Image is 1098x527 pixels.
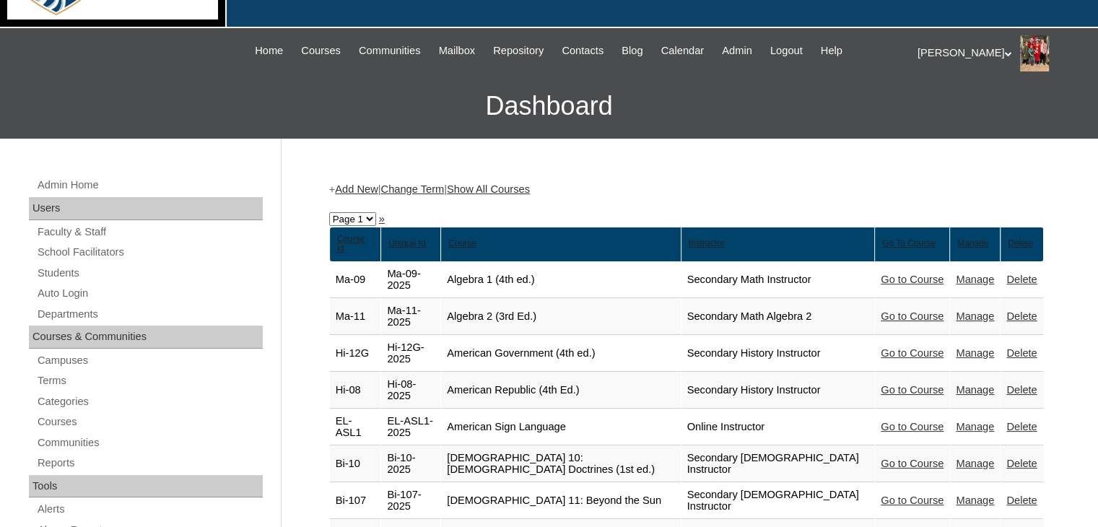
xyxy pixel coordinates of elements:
td: Bi-107-2025 [381,483,440,519]
td: Hi-08 [330,373,381,409]
a: Alerts [36,500,263,518]
a: Courses [294,43,348,59]
a: Delete [1006,347,1037,359]
a: Delete [1006,384,1037,396]
td: [DEMOGRAPHIC_DATA] 11: Beyond the Sun [441,483,680,519]
u: Instructor [689,238,725,248]
a: Departments [36,305,263,323]
td: Ma-09 [330,262,381,298]
a: Faculty & Staff [36,223,263,241]
td: American Sign Language [441,409,680,445]
span: Repository [493,43,544,59]
a: Communities [352,43,428,59]
td: Ma-09-2025 [381,262,440,298]
div: Users [29,197,263,220]
div: Tools [29,475,263,498]
a: Manage [956,495,994,506]
a: Logout [763,43,810,59]
a: Terms [36,372,263,390]
td: American Republic (4th Ed.) [441,373,680,409]
a: Students [36,264,263,282]
td: Secondary Math Algebra 2 [681,299,875,335]
a: Courses [36,413,263,431]
a: Delete [1006,495,1037,506]
span: Logout [770,43,803,59]
a: Mailbox [432,43,483,59]
u: Delete [1008,238,1033,248]
a: School Facilitators [36,243,263,261]
a: Calendar [654,43,711,59]
u: Go To Course [882,238,936,248]
a: Go to Course [881,274,944,285]
span: Contacts [562,43,604,59]
a: Manage [956,384,994,396]
td: American Government (4th ed.) [441,336,680,372]
span: Help [821,43,842,59]
td: Bi-10 [330,446,381,482]
a: Go to Course [881,421,944,432]
a: Manage [956,421,994,432]
a: Change Term [380,183,444,195]
a: Home [248,43,290,59]
a: Admin [715,43,759,59]
a: Delete [1006,458,1037,469]
a: Add New [335,183,378,195]
a: Communities [36,434,263,452]
a: Show All Courses [447,183,530,195]
div: Courses & Communities [29,326,263,349]
u: Course [448,238,476,248]
a: Manage [956,310,994,322]
a: Contacts [554,43,611,59]
img: Stephanie Phillips [1020,35,1049,71]
u: Manage [957,238,988,248]
a: Admin Home [36,176,263,194]
a: Delete [1006,274,1037,285]
a: Go to Course [881,310,944,322]
u: Course Id [337,234,365,254]
span: Courses [301,43,341,59]
a: Blog [614,43,650,59]
u: Unique Id [388,238,425,248]
td: [DEMOGRAPHIC_DATA] 10: [DEMOGRAPHIC_DATA] Doctrines (1st ed.) [441,446,680,482]
span: Admin [722,43,752,59]
td: Ma-11-2025 [381,299,440,335]
span: Blog [622,43,642,59]
a: Help [814,43,850,59]
td: Secondary Math Instructor [681,262,875,298]
td: EL-ASL1 [330,409,381,445]
td: Bi-10-2025 [381,446,440,482]
h3: Dashboard [7,74,1091,139]
a: Reports [36,454,263,472]
a: Go to Course [881,495,944,506]
a: Auto Login [36,284,263,302]
a: Go to Course [881,458,944,469]
a: Go to Course [881,384,944,396]
td: Secondary History Instructor [681,373,875,409]
td: Algebra 2 (3rd Ed.) [441,299,680,335]
a: Manage [956,458,994,469]
a: Delete [1006,421,1037,432]
td: Hi-08-2025 [381,373,440,409]
a: Manage [956,347,994,359]
a: Repository [486,43,551,59]
td: Secondary History Instructor [681,336,875,372]
span: Communities [359,43,421,59]
td: Secondary [DEMOGRAPHIC_DATA] Instructor [681,446,875,482]
a: Campuses [36,352,263,370]
a: » [379,213,385,225]
td: Hi-12G-2025 [381,336,440,372]
div: [PERSON_NAME] [918,35,1084,71]
td: Hi-12G [330,336,381,372]
span: Calendar [661,43,704,59]
span: Home [255,43,283,59]
a: Categories [36,393,263,411]
a: Delete [1006,310,1037,322]
td: EL-ASL1-2025 [381,409,440,445]
td: Algebra 1 (4th ed.) [441,262,680,298]
td: Ma-11 [330,299,381,335]
div: + | | [329,182,1044,197]
td: Online Instructor [681,409,875,445]
a: Go to Course [881,347,944,359]
td: Secondary [DEMOGRAPHIC_DATA] Instructor [681,483,875,519]
span: Mailbox [439,43,476,59]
